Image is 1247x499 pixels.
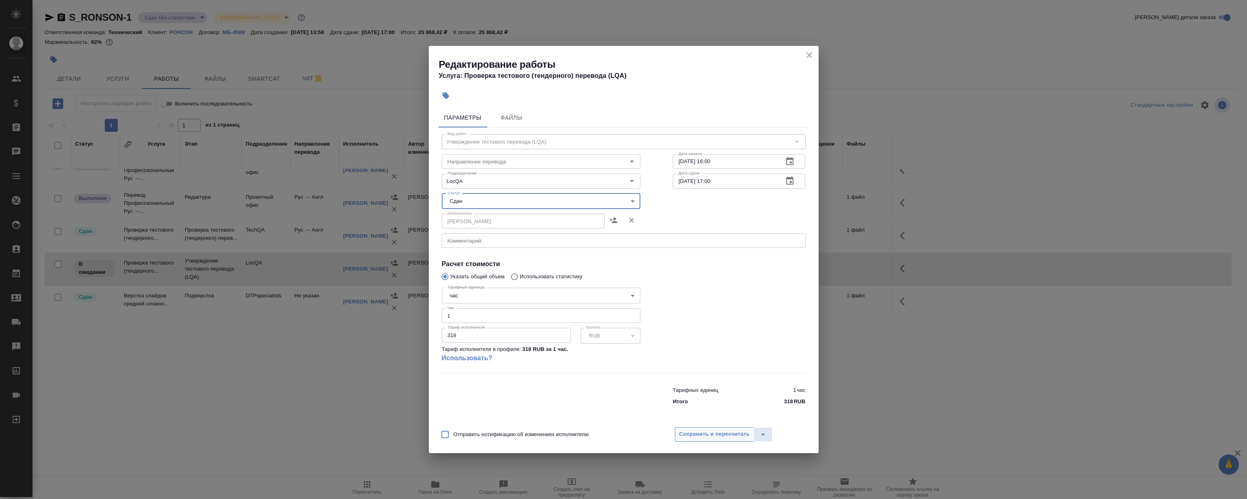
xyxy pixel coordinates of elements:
[581,328,640,343] div: RUB
[454,430,589,439] span: Отправить нотификацию об изменениях исполнителю
[675,427,773,442] div: split button
[673,398,688,406] p: Итого
[442,345,521,353] p: Тариф исполнителя в профиле:
[442,259,806,269] h4: Расчет стоимости
[626,175,638,187] button: Open
[443,113,482,123] span: Параметры
[442,353,640,363] a: Использовать?
[622,211,640,230] button: Удалить
[673,386,718,394] p: Тарифных единиц
[439,58,819,71] h2: Редактирование работы
[442,288,640,303] div: час
[447,198,465,204] button: Сдан
[447,292,461,299] button: час
[793,386,796,394] p: 1
[437,87,455,105] button: Добавить тэг
[675,427,754,442] button: Сохранить и пересчитать
[442,194,640,209] div: Сдан
[605,211,622,230] button: Назначить
[803,49,815,61] button: close
[492,113,531,123] span: Файлы
[586,332,602,339] button: RUB
[679,430,750,439] span: Сохранить и пересчитать
[626,156,638,167] button: Open
[794,398,806,406] p: RUB
[797,386,806,394] p: час
[784,398,793,406] p: 318
[522,345,568,353] p: 318 RUB за 1 час .
[439,71,819,81] h4: Услуга: Проверка тестового (тендерного) перевода (LQA)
